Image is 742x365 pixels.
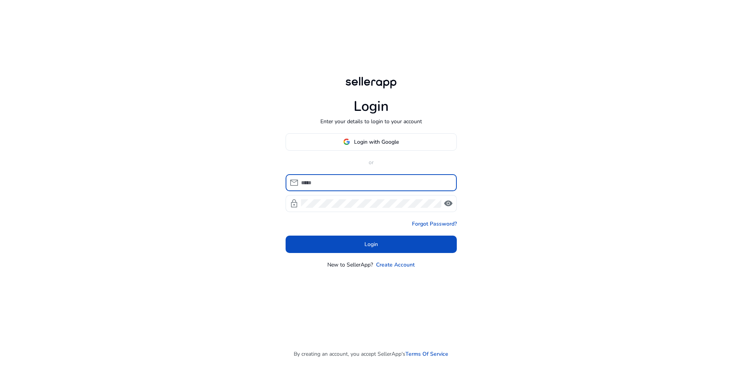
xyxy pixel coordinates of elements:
p: or [286,158,457,166]
button: Login with Google [286,133,457,151]
p: Enter your details to login to your account [320,117,422,126]
span: visibility [444,199,453,208]
a: Create Account [376,261,415,269]
button: Login [286,236,457,253]
a: Forgot Password? [412,220,457,228]
p: New to SellerApp? [327,261,373,269]
span: lock [289,199,299,208]
span: Login with Google [354,138,399,146]
h1: Login [354,98,389,115]
span: Login [364,240,378,248]
a: Terms Of Service [405,350,448,358]
img: google-logo.svg [343,138,350,145]
span: mail [289,178,299,187]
